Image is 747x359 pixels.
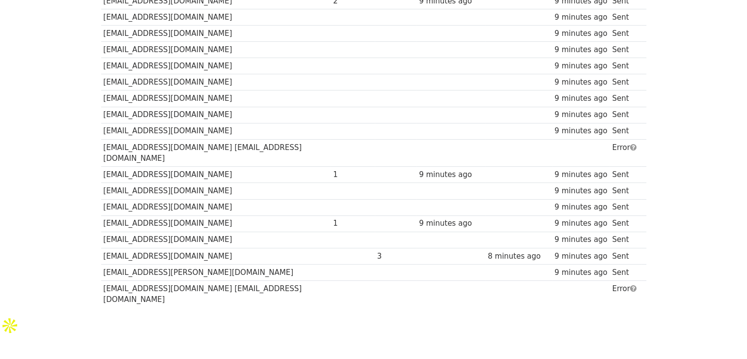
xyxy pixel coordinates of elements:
td: [EMAIL_ADDRESS][DOMAIN_NAME] [101,215,331,232]
div: 9 minutes ago [554,125,608,137]
div: 9 minutes ago [554,218,608,229]
div: 3 [377,251,415,262]
td: [EMAIL_ADDRESS][DOMAIN_NAME] [101,9,331,25]
td: Sent [609,58,641,74]
td: [EMAIL_ADDRESS][DOMAIN_NAME] [101,90,331,107]
td: Sent [609,167,641,183]
td: Sent [609,107,641,123]
td: [EMAIL_ADDRESS][DOMAIN_NAME] [101,26,331,42]
td: [EMAIL_ADDRESS][DOMAIN_NAME] [EMAIL_ADDRESS][DOMAIN_NAME] [101,139,331,167]
td: Sent [609,215,641,232]
td: [EMAIL_ADDRESS][DOMAIN_NAME] [101,167,331,183]
div: 1 [333,218,372,229]
td: Sent [609,9,641,25]
td: [EMAIL_ADDRESS][DOMAIN_NAME] [101,107,331,123]
div: 9 minutes ago [419,169,483,180]
td: Sent [609,264,641,280]
div: 9 minutes ago [554,60,608,72]
td: Sent [609,232,641,248]
td: Sent [609,199,641,215]
td: [EMAIL_ADDRESS][DOMAIN_NAME] [101,123,331,139]
td: [EMAIL_ADDRESS][DOMAIN_NAME] [101,248,331,264]
div: 9 minutes ago [419,218,483,229]
div: 9 minutes ago [554,28,608,39]
div: 9 minutes ago [554,12,608,23]
div: 9 minutes ago [554,234,608,245]
td: [EMAIL_ADDRESS][DOMAIN_NAME] [EMAIL_ADDRESS][DOMAIN_NAME] [101,280,331,307]
div: 9 minutes ago [554,185,608,197]
div: 9 minutes ago [554,93,608,104]
td: [EMAIL_ADDRESS][DOMAIN_NAME] [101,58,331,74]
td: Error [609,280,641,307]
iframe: Chat Widget [698,312,747,359]
td: [EMAIL_ADDRESS][DOMAIN_NAME] [101,199,331,215]
td: Sent [609,26,641,42]
div: 9 minutes ago [554,169,608,180]
td: Sent [609,42,641,58]
div: 9 minutes ago [554,202,608,213]
td: Sent [609,248,641,264]
td: Sent [609,183,641,199]
div: 1 [333,169,372,180]
td: Sent [609,90,641,107]
td: Sent [609,74,641,90]
div: 8 minutes ago [488,251,550,262]
td: Sent [609,123,641,139]
div: 9 minutes ago [554,44,608,56]
td: [EMAIL_ADDRESS][DOMAIN_NAME] [101,183,331,199]
td: Error [609,139,641,167]
div: 9 minutes ago [554,267,608,278]
div: 9 minutes ago [554,109,608,120]
td: [EMAIL_ADDRESS][DOMAIN_NAME] [101,74,331,90]
div: 9 minutes ago [554,251,608,262]
td: [EMAIL_ADDRESS][PERSON_NAME][DOMAIN_NAME] [101,264,331,280]
td: [EMAIL_ADDRESS][DOMAIN_NAME] [101,42,331,58]
div: 9 minutes ago [554,77,608,88]
td: [EMAIL_ADDRESS][DOMAIN_NAME] [101,232,331,248]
